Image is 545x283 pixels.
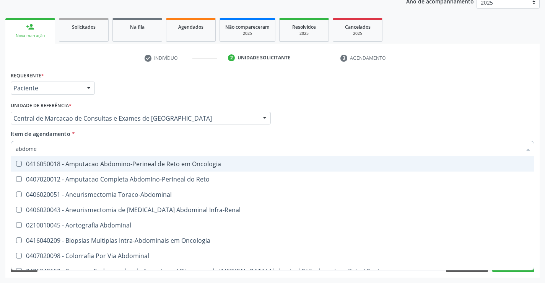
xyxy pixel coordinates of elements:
span: Paciente [13,84,79,92]
span: Solicitados [72,24,96,30]
span: Na fila [130,24,145,30]
div: 0416040209 - Biopsias Multiplas Intra-Abdominais em Oncologia [16,237,529,244]
span: Agendados [178,24,203,30]
input: Buscar por procedimentos [16,141,522,156]
span: Item de agendamento [11,130,70,137]
span: Resolvidos [292,24,316,30]
label: Unidade de referência [11,100,72,112]
div: Nova marcação [11,33,50,39]
div: 0406020043 - Aneurismectomia de [MEDICAL_DATA] Abdominal Infra-Renal [16,207,529,213]
span: Cancelados [345,24,371,30]
div: 2025 [285,31,323,36]
div: 0210010045 - Aortografia Abdominal [16,222,529,228]
div: 2025 [338,31,377,36]
div: 2025 [225,31,270,36]
div: Unidade solicitante [238,54,290,61]
div: person_add [26,23,34,31]
div: 2 [228,54,235,61]
div: 0407020012 - Amputacao Completa Abdomino-Perineal do Reto [16,176,529,182]
span: Central de Marcacao de Consultas e Exames de [GEOGRAPHIC_DATA] [13,115,255,122]
div: 0416050018 - Amputacao Abdomino-Perineal de Reto em Oncologia [16,161,529,167]
div: 0406040150 - Correcao Endovascular de Aneurisma / Disseccao da [MEDICAL_DATA] Abdominal C/ Endopr... [16,268,529,274]
div: 0406020051 - Aneurismectomia Toraco-Abdominal [16,191,529,198]
span: Não compareceram [225,24,270,30]
div: 0407020098 - Colorrafia Por Via Abdominal [16,253,529,259]
label: Requerente [11,70,44,82]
